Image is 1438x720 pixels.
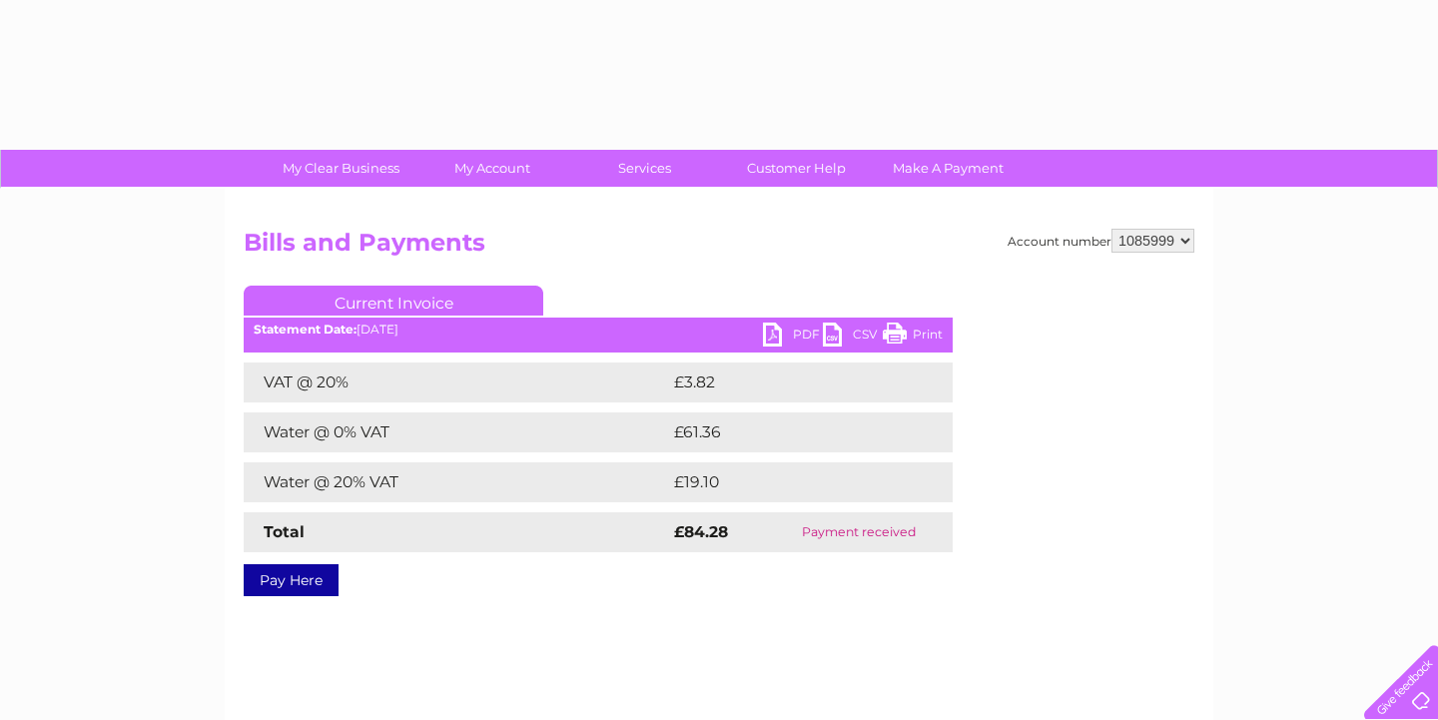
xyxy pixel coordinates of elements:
strong: Total [264,522,305,541]
a: Print [883,323,943,352]
b: Statement Date: [254,322,357,337]
a: My Account [410,150,575,187]
h2: Bills and Payments [244,229,1194,267]
td: Water @ 20% VAT [244,462,669,502]
td: Water @ 0% VAT [244,412,669,452]
div: [DATE] [244,323,953,337]
td: £3.82 [669,362,906,402]
a: Pay Here [244,564,339,596]
td: £61.36 [669,412,911,452]
a: My Clear Business [259,150,423,187]
strong: £84.28 [674,522,728,541]
a: CSV [823,323,883,352]
a: Services [562,150,727,187]
a: Make A Payment [866,150,1031,187]
td: £19.10 [669,462,909,502]
td: Payment received [766,512,953,552]
a: PDF [763,323,823,352]
td: VAT @ 20% [244,362,669,402]
a: Customer Help [714,150,879,187]
a: Current Invoice [244,286,543,316]
div: Account number [1008,229,1194,253]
